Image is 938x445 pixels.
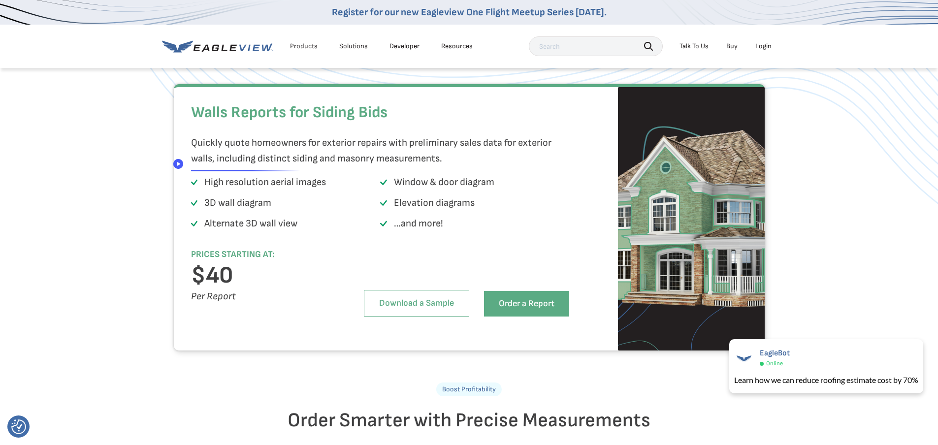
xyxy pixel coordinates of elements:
[760,349,790,358] span: EagleBot
[441,42,473,51] div: Resources
[204,195,271,211] p: 3D wall diagram
[726,42,738,51] a: Buy
[11,419,26,434] img: Revisit consent button
[290,42,318,51] div: Products
[734,374,918,386] div: Learn how we can reduce roofing estimate cost by 70%
[734,349,754,368] img: EagleBot
[191,290,236,302] i: Per Report
[436,382,502,396] p: Boost Profitability
[755,42,772,51] div: Login
[332,6,607,18] a: Register for our new Eagleview One Flight Meetup Series [DATE].
[181,409,757,432] h2: Order Smarter with Precise Measurements
[191,268,333,284] h3: $40
[529,36,663,56] input: Search
[204,174,326,190] p: High resolution aerial images
[766,360,783,367] span: Online
[394,195,475,211] p: Elevation diagrams
[679,42,709,51] div: Talk To Us
[339,42,368,51] div: Solutions
[191,249,333,260] h6: PRICES STARTING AT:
[394,174,494,190] p: Window & door diagram
[484,291,569,317] a: Order a Report
[11,419,26,434] button: Consent Preferences
[191,135,564,166] p: Quickly quote homeowners for exterior repairs with preliminary sales data for exterior walls, inc...
[394,216,443,231] p: …and more!
[364,290,469,317] a: Download a Sample
[191,98,570,127] h2: Walls Reports for Siding Bids
[204,216,297,231] p: Alternate 3D wall view
[389,42,420,51] a: Developer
